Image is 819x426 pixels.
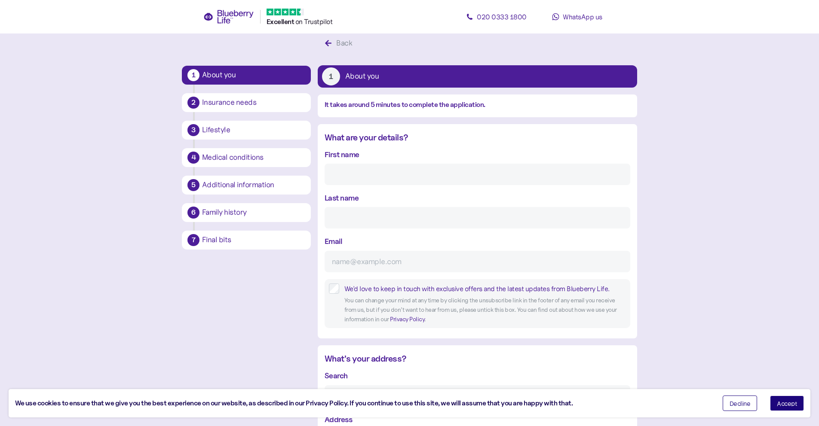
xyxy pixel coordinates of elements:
[182,148,311,167] button: 4Medical conditions
[202,99,305,106] div: Insurance needs
[730,400,751,406] span: Decline
[187,234,199,246] div: 7
[325,251,630,272] input: name@example.com
[187,69,199,81] div: 1
[325,414,353,425] label: Address
[182,93,311,112] button: 2Insurance needs
[344,296,626,324] div: You can change your mind at any time by clicking the unsubscribe link in the footer of any email ...
[325,235,343,247] label: Email
[777,400,797,406] span: Accept
[182,176,311,195] button: 5Additional information
[202,181,305,189] div: Additional information
[770,396,804,411] button: Accept cookies
[202,236,305,244] div: Final bits
[187,179,199,191] div: 5
[723,396,758,411] button: Decline cookies
[187,124,199,136] div: 3
[295,17,333,26] span: on Trustpilot
[322,67,340,85] div: 1
[336,37,352,49] div: Back
[477,12,527,21] span: 020 0333 1800
[318,65,637,88] button: 1About you
[390,315,424,323] a: Privacy Policy
[325,370,348,381] label: Search
[267,18,295,26] span: Excellent ️
[187,97,199,109] div: 2
[182,66,311,85] button: 1About you
[202,71,305,79] div: About you
[182,203,311,222] button: 6Family history
[202,154,305,161] div: Medical conditions
[318,34,362,52] button: Back
[458,8,535,25] a: 020 0333 1800
[325,192,359,204] label: Last name
[539,8,616,25] a: WhatsApp us
[325,352,630,365] div: What's your address?
[187,152,199,164] div: 4
[345,73,379,80] div: About you
[202,126,305,134] div: Lifestyle
[202,209,305,216] div: Family history
[15,398,710,409] div: We use cookies to ensure that we give you the best experience on our website, as described in our...
[325,131,630,144] div: What are your details?
[563,12,602,21] span: WhatsApp us
[182,231,311,250] button: 7Final bits
[325,149,359,160] label: First name
[182,121,311,140] button: 3Lifestyle
[325,100,630,110] div: It takes around 5 minutes to complete the application.
[187,207,199,219] div: 6
[344,283,626,294] div: We'd love to keep in touch with exclusive offers and the latest updates from Blueberry Life.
